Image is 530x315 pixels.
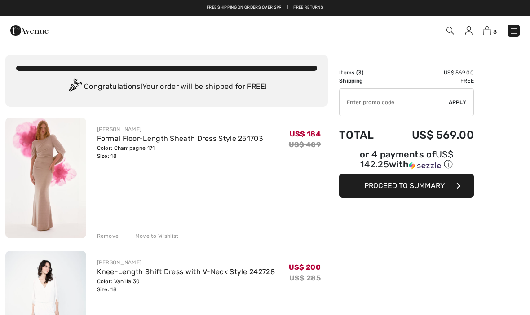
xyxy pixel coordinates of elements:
[293,4,323,11] a: Free Returns
[97,232,119,240] div: Remove
[289,263,321,271] span: US$ 200
[339,150,474,174] div: or 4 payments ofUS$ 142.25withSezzle Click to learn more about Sezzle
[97,267,275,276] a: Knee-Length Shift Dress with V-Neck Style 242728
[446,27,454,35] img: Search
[358,70,362,76] span: 3
[339,120,388,150] td: Total
[449,98,467,106] span: Apply
[16,78,317,96] div: Congratulations! Your order will be shipped for FREE!
[97,125,264,133] div: [PERSON_NAME]
[5,118,86,238] img: Formal Floor-Length Sheath Dress Style 251703
[339,69,388,77] td: Items ( )
[364,181,445,190] span: Proceed to Summary
[388,120,474,150] td: US$ 569.00
[290,130,321,138] span: US$ 184
[339,174,474,198] button: Proceed to Summary
[207,4,282,11] a: Free shipping on orders over $99
[289,274,321,282] s: US$ 285
[339,150,474,171] div: or 4 payments of with
[493,28,497,35] span: 3
[360,149,453,170] span: US$ 142.25
[509,26,518,35] img: Menu
[287,4,288,11] span: |
[388,69,474,77] td: US$ 569.00
[340,89,449,116] input: Promo code
[97,258,275,267] div: [PERSON_NAME]
[483,26,491,35] img: Shopping Bag
[97,144,264,160] div: Color: Champagne 171 Size: 18
[66,78,84,96] img: Congratulation2.svg
[339,77,388,85] td: Shipping
[409,162,441,170] img: Sezzle
[10,26,49,34] a: 1ère Avenue
[388,77,474,85] td: Free
[465,26,473,35] img: My Info
[483,25,497,36] a: 3
[289,140,321,149] s: US$ 409
[10,22,49,39] img: 1ère Avenue
[97,134,264,143] a: Formal Floor-Length Sheath Dress Style 251703
[128,232,179,240] div: Move to Wishlist
[97,277,275,293] div: Color: Vanilla 30 Size: 18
